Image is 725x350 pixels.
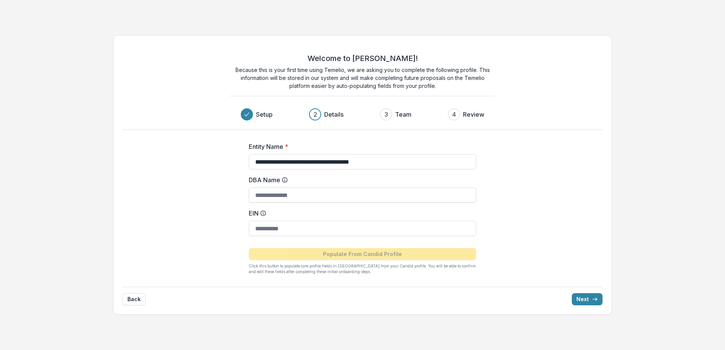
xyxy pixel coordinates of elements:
label: Entity Name [249,142,472,151]
button: Back [122,293,146,305]
h3: Review [463,110,484,119]
button: Next [572,293,603,305]
div: Progress [241,108,484,120]
p: Click this button to populate core profile fields in [GEOGRAPHIC_DATA] from your Candid profile. ... [249,263,476,275]
label: DBA Name [249,175,472,184]
div: 3 [384,110,388,119]
label: EIN [249,209,472,218]
h3: Setup [256,110,273,119]
button: Populate From Candid Profile [249,248,476,260]
p: Because this is your first time using Temelio, we are asking you to complete the following profil... [230,66,495,90]
h3: Team [395,110,411,119]
h3: Details [324,110,344,119]
div: 2 [314,110,317,119]
div: 4 [452,110,456,119]
h2: Welcome to [PERSON_NAME]! [308,54,418,63]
